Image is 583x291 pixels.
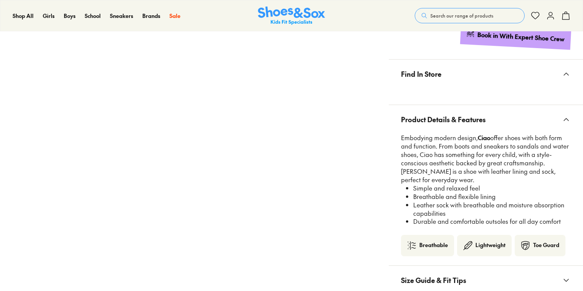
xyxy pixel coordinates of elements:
[475,241,506,250] div: Lightweight
[258,6,325,25] img: SNS_Logo_Responsive.svg
[142,12,160,19] span: Brands
[419,241,448,250] div: Breathable
[43,12,55,19] span: Girls
[401,134,571,184] p: Embodying modern design, offer shoes with both form and function. From boots and sneakers to sand...
[477,31,565,44] div: Book in With Expert Shoe Crew
[110,12,133,19] span: Sneakers
[13,12,34,19] span: Shop All
[415,8,525,23] button: Search our range of products
[258,6,325,25] a: Shoes & Sox
[142,12,160,20] a: Brands
[64,12,76,20] a: Boys
[533,241,559,250] div: Toe Guard
[413,192,571,201] li: Breathable and flexible lining
[413,217,571,226] li: Durable and comfortable outsoles for all day comfort
[413,184,571,192] li: Simple and relaxed feel
[389,60,583,88] button: Find In Store
[478,133,490,142] strong: Ciao
[401,108,486,131] span: Product Details & Features
[110,12,133,20] a: Sneakers
[401,63,441,85] span: Find In Store
[64,12,76,19] span: Boys
[43,12,55,20] a: Girls
[407,241,416,250] img: breathable.png
[463,241,472,250] img: lightweigh-icon.png
[169,12,180,19] span: Sale
[460,24,571,50] a: Book in With Expert Shoe Crew
[85,12,101,20] a: School
[169,12,180,20] a: Sale
[13,12,34,20] a: Shop All
[430,12,493,19] span: Search our range of products
[389,105,583,134] button: Product Details & Features
[85,12,101,19] span: School
[521,241,530,250] img: toe-guard-icon.png
[413,201,571,218] li: Leather sock with breathable and moisture absorption capabilities
[401,88,571,95] iframe: Find in Store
